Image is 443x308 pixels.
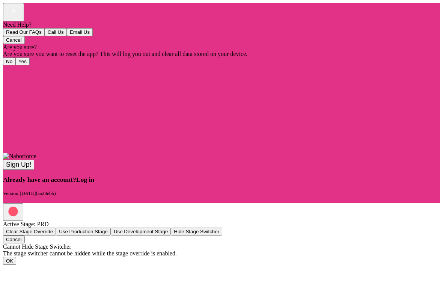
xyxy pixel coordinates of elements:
[3,44,440,51] div: Are you sure?
[3,221,440,228] div: Active Stage: PRD
[3,250,440,257] div: The stage switcher cannot be hidden while the stage override is enabled.
[3,176,94,183] a: Already have an account?
[3,243,440,250] div: Cannot Hide Stage Switcher
[67,28,93,36] button: Email Us
[3,57,15,65] button: No
[111,228,171,236] button: Use Development Stage
[76,176,94,183] span: Log in
[56,228,111,236] button: Use Production Stage
[3,160,34,170] button: Sign Up!
[3,51,440,57] div: Are you sure you want to reset the app? This will log you out and clear all data stored on your d...
[45,28,67,36] button: Call Us
[3,236,25,243] button: Cancel
[15,57,30,65] button: Yes
[3,21,440,28] div: Need Help?
[3,28,45,36] button: Read Our FAQs
[171,228,222,236] button: Hide Stage Switcher
[3,190,56,196] small: Version:
[3,36,25,44] button: Cancel
[20,190,56,196] span: [DATE] ( aa28ebb )
[3,228,56,236] button: Clear Stage Override
[3,257,16,265] button: OK
[3,153,36,160] img: Naborforce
